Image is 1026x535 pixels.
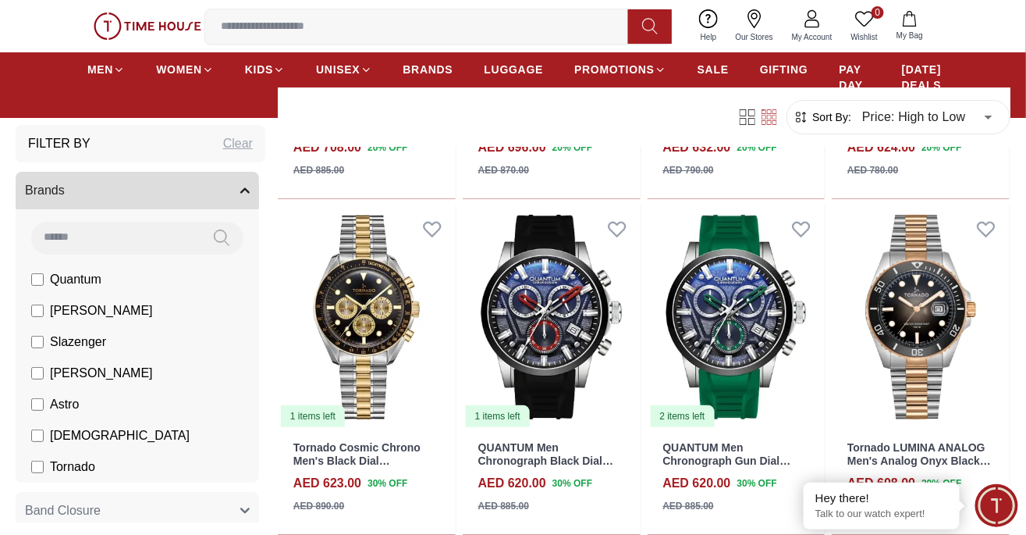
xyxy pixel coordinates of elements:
input: [PERSON_NAME] [31,305,44,317]
span: Sort By: [809,109,851,125]
a: QUANTUM Men Chronograph Gun Dial Watch - PWG1126.3552 items left [648,205,825,429]
div: AED 885.00 [478,499,529,513]
input: Slazenger [31,336,44,348]
span: [PERSON_NAME] [50,364,153,383]
div: AED 885.00 [293,163,344,177]
span: My Bag [890,30,929,41]
a: SALE [698,55,729,84]
img: Tornado Cosmic Chrono Men's Black Dial Chronograph Watch - T22103-TBTB [278,205,456,429]
span: Astro [50,395,79,414]
input: [DEMOGRAPHIC_DATA] [31,430,44,442]
div: AED 885.00 [663,499,714,513]
a: [DATE] DEALS [902,55,942,99]
span: Band Closure [25,501,101,520]
a: Tornado Cosmic Chrono Men's Black Dial Chronograph Watch - T22103-TBTB1 items left [278,205,456,429]
span: KIDS [245,62,273,77]
button: My Bag [887,8,932,45]
span: UNISEX [316,62,360,77]
span: 20 % OFF [737,141,777,155]
h4: AED 608.00 [847,474,915,493]
div: AED 870.00 [478,163,529,177]
a: UNISEX [316,55,371,84]
img: QUANTUM Men Chronograph Black Dial Watch - PWG1126.351 [463,205,641,429]
span: Help [694,31,723,43]
div: 2 items left [651,405,715,427]
div: Hey there! [815,490,948,506]
h4: AED 620.00 [478,474,546,493]
div: Clear [223,134,253,153]
a: Our Stores [726,6,783,46]
span: GIFTING [760,62,808,77]
span: 20 % OFF [921,476,961,490]
a: BRANDS [403,55,453,84]
span: BRANDS [403,62,453,77]
a: PROMOTIONS [574,55,666,84]
span: 0 [872,6,884,19]
input: [PERSON_NAME] [31,367,44,380]
span: Quantum [50,270,101,289]
span: LUGGAGE [485,62,544,77]
p: Talk to our watch expert! [815,508,948,521]
button: Brands [16,172,259,209]
a: PAY DAY SALE [840,55,871,115]
a: WOMEN [156,55,214,84]
h4: AED 620.00 [663,474,731,493]
div: Price: High to Low [851,95,1003,139]
a: GIFTING [760,55,808,84]
button: Band Closure [16,492,259,530]
span: 20 % OFF [367,141,407,155]
img: Tornado LUMINA ANALOG Men's Analog Onyx Black Dial Watch - T22001-KBKB [832,205,1010,429]
h4: AED 624.00 [847,138,915,157]
img: QUANTUM Men Chronograph Gun Dial Watch - PWG1126.355 [648,205,825,429]
span: MEN [87,62,113,77]
span: SALE [698,62,729,77]
span: [DATE] DEALS [902,62,942,93]
span: 30 % OFF [367,476,407,490]
span: PROMOTIONS [574,62,655,77]
span: Wishlist [845,31,884,43]
div: AED 780.00 [847,163,898,177]
span: Tornado [50,458,95,476]
span: Slazenger [50,333,106,351]
h4: AED 632.00 [663,138,731,157]
input: Quantum [31,273,44,286]
div: 1 items left [281,405,345,427]
a: KIDS [245,55,285,84]
a: QUANTUM Men Chronograph Black Dial Watch - PWG1126.351 [478,441,613,480]
span: Our Stores [730,31,779,43]
span: WOMEN [156,62,202,77]
h4: AED 708.00 [293,138,361,157]
span: 20 % OFF [921,141,961,155]
span: [DEMOGRAPHIC_DATA] [50,426,190,445]
a: 0Wishlist [842,6,887,46]
span: [PERSON_NAME] [50,301,153,320]
a: Tornado Cosmic Chrono Men's Black Dial Chronograph Watch - T22103-TBTB [293,441,421,493]
a: Help [691,6,726,46]
button: Sort By: [793,109,851,125]
a: QUANTUM Men Chronograph Black Dial Watch - PWG1126.3511 items left [463,205,641,429]
span: My Account [786,31,839,43]
a: LUGGAGE [485,55,544,84]
div: 1 items left [466,405,530,427]
h4: AED 623.00 [293,474,361,493]
a: Tornado LUMINA ANALOG Men's Analog Onyx Black Dial Watch - T22001-KBKB [847,441,991,480]
div: Chat Widget [975,484,1018,527]
input: Astro [31,398,44,411]
span: Brands [25,181,65,200]
span: 20 % OFF [552,141,592,155]
span: 30 % OFF [737,476,777,490]
img: ... [94,12,201,40]
h3: Filter By [28,134,91,153]
a: MEN [87,55,125,84]
h4: AED 696.00 [478,138,546,157]
div: AED 790.00 [663,163,714,177]
span: PAY DAY SALE [840,62,871,109]
a: QUANTUM Men Chronograph Gun Dial Watch - PWG1126.355 [663,441,791,480]
div: AED 890.00 [293,499,344,513]
span: 30 % OFF [552,476,592,490]
input: Tornado [31,461,44,473]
